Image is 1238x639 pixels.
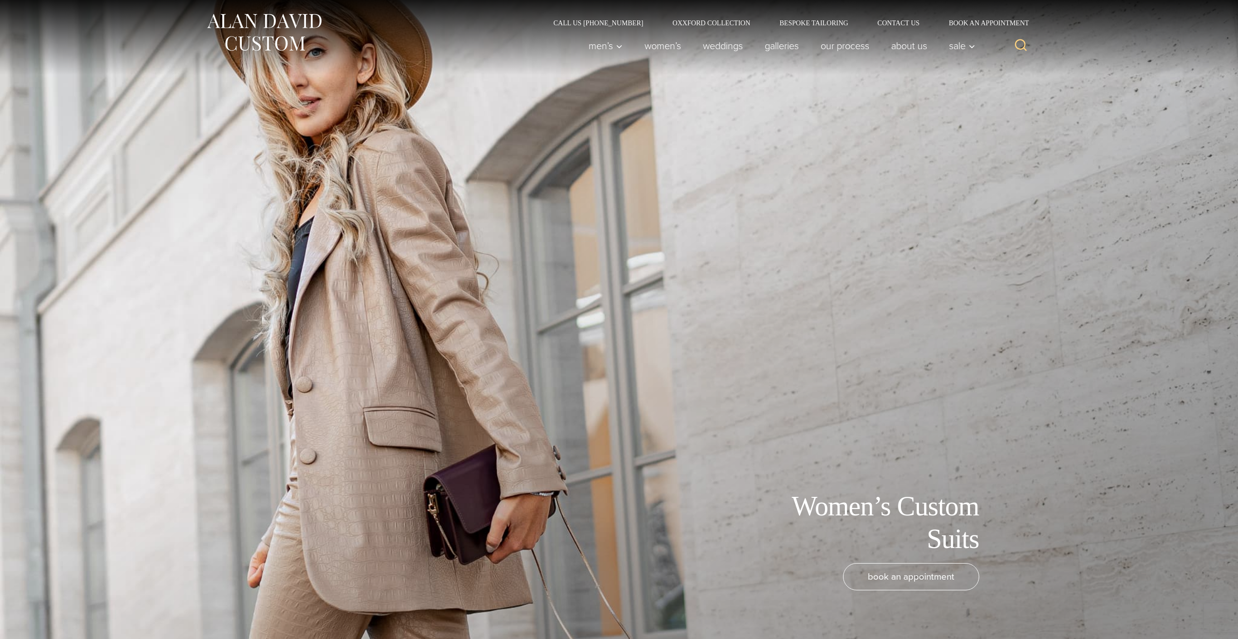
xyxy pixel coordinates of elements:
[692,36,754,55] a: weddings
[809,36,880,55] a: Our Process
[868,569,954,584] span: book an appointment
[539,19,1033,26] nav: Secondary Navigation
[765,19,862,26] a: Bespoke Tailoring
[577,36,980,55] nav: Primary Navigation
[633,36,692,55] a: Women’s
[880,36,938,55] a: About Us
[949,41,975,51] span: Sale
[754,36,809,55] a: Galleries
[760,490,979,555] h1: Women’s Custom Suits
[206,11,323,54] img: Alan David Custom
[539,19,658,26] a: Call Us [PHONE_NUMBER]
[843,563,979,590] a: book an appointment
[1009,34,1033,57] button: View Search Form
[934,19,1032,26] a: Book an Appointment
[589,41,623,51] span: Men’s
[658,19,765,26] a: Oxxford Collection
[863,19,934,26] a: Contact Us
